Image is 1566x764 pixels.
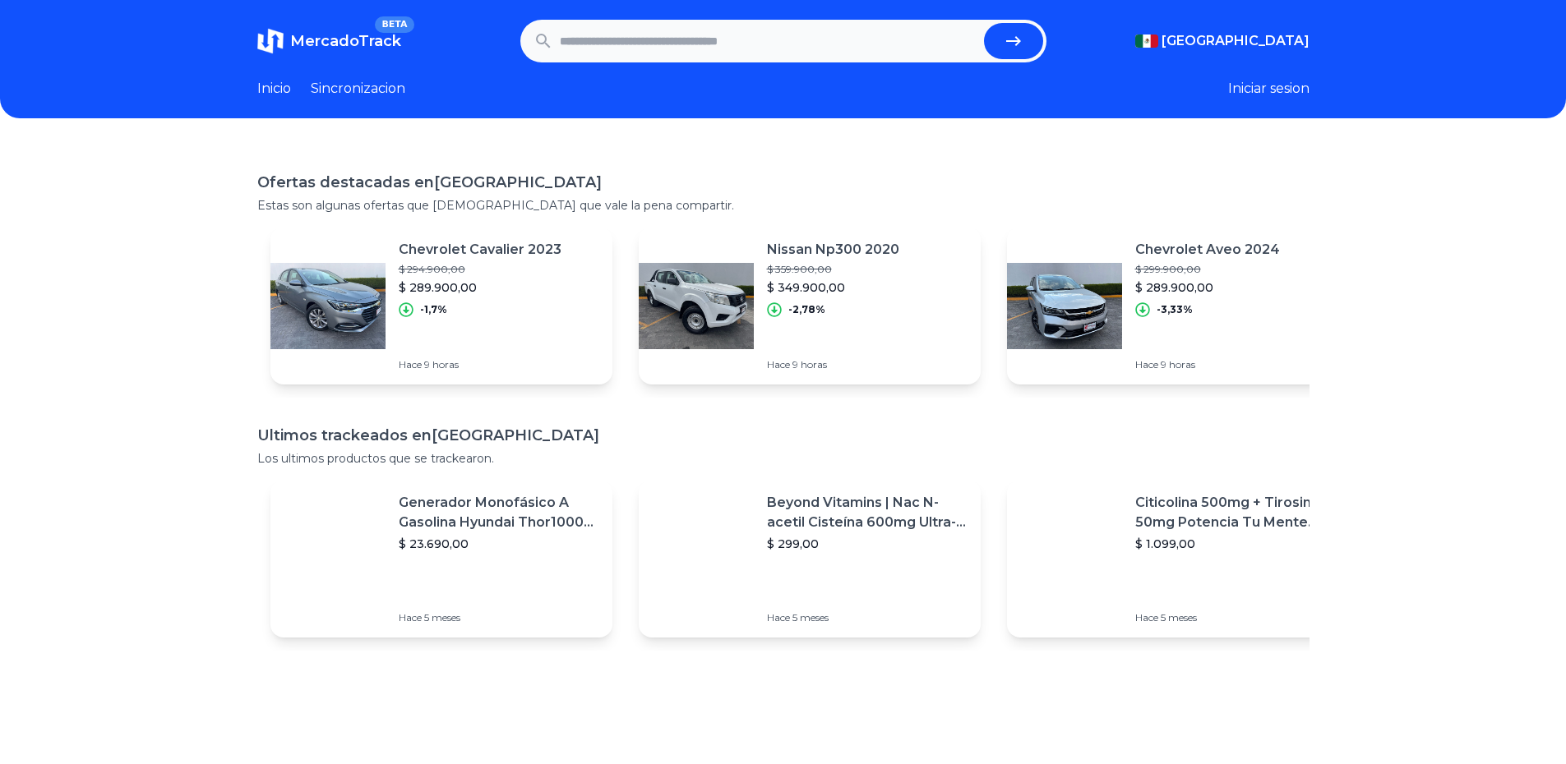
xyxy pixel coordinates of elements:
[639,501,754,616] img: Featured image
[639,480,981,637] a: Featured imageBeyond Vitamins | Nac N-acetil Cisteína 600mg Ultra-premium Con Inulina De Agave (p...
[399,493,599,532] p: Generador Monofásico A Gasolina Hyundai Thor10000 P 11.5 Kw
[399,358,561,371] p: Hace 9 horas
[1135,35,1158,48] img: Mexico
[1135,493,1336,532] p: Citicolina 500mg + Tirosina 50mg Potencia Tu Mente (120caps) Sabor Sin Sabor
[1162,31,1310,51] span: [GEOGRAPHIC_DATA]
[639,227,981,384] a: Featured imageNissan Np300 2020$ 359.900,00$ 349.900,00-2,78%Hace 9 horas
[311,79,405,99] a: Sincronizacion
[1135,358,1280,371] p: Hace 9 horas
[257,197,1310,214] p: Estas son algunas ofertas que [DEMOGRAPHIC_DATA] que vale la pena compartir.
[767,279,899,296] p: $ 349.900,00
[788,303,825,316] p: -2,78%
[767,263,899,276] p: $ 359.900,00
[257,171,1310,194] h1: Ofertas destacadas en [GEOGRAPHIC_DATA]
[639,248,754,363] img: Featured image
[1007,501,1122,616] img: Featured image
[399,263,561,276] p: $ 294.900,00
[1135,279,1280,296] p: $ 289.900,00
[257,28,284,54] img: MercadoTrack
[1135,240,1280,260] p: Chevrolet Aveo 2024
[399,279,561,296] p: $ 289.900,00
[1135,611,1336,624] p: Hace 5 meses
[767,493,968,532] p: Beyond Vitamins | Nac N-acetil Cisteína 600mg Ultra-premium Con Inulina De Agave (prebiótico Natu...
[767,611,968,624] p: Hace 5 meses
[257,424,1310,447] h1: Ultimos trackeados en [GEOGRAPHIC_DATA]
[1228,79,1310,99] button: Iniciar sesion
[399,240,561,260] p: Chevrolet Cavalier 2023
[399,611,599,624] p: Hace 5 meses
[1135,263,1280,276] p: $ 299.900,00
[290,32,401,50] span: MercadoTrack
[399,536,599,552] p: $ 23.690,00
[270,501,386,616] img: Featured image
[257,28,401,54] a: MercadoTrackBETA
[767,240,899,260] p: Nissan Np300 2020
[375,16,413,33] span: BETA
[1135,536,1336,552] p: $ 1.099,00
[1007,248,1122,363] img: Featured image
[1007,227,1349,384] a: Featured imageChevrolet Aveo 2024$ 299.900,00$ 289.900,00-3,33%Hace 9 horas
[270,227,612,384] a: Featured imageChevrolet Cavalier 2023$ 294.900,00$ 289.900,00-1,7%Hace 9 horas
[1157,303,1193,316] p: -3,33%
[420,303,447,316] p: -1,7%
[270,480,612,637] a: Featured imageGenerador Monofásico A Gasolina Hyundai Thor10000 P 11.5 Kw$ 23.690,00Hace 5 meses
[257,450,1310,467] p: Los ultimos productos que se trackearon.
[257,79,291,99] a: Inicio
[270,248,386,363] img: Featured image
[1135,31,1310,51] button: [GEOGRAPHIC_DATA]
[767,536,968,552] p: $ 299,00
[1007,480,1349,637] a: Featured imageCiticolina 500mg + Tirosina 50mg Potencia Tu Mente (120caps) Sabor Sin Sabor$ 1.099...
[767,358,899,371] p: Hace 9 horas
